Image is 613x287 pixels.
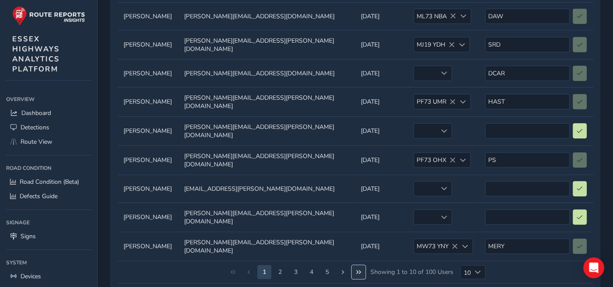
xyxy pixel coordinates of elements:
td: [EMAIL_ADDRESS][PERSON_NAME][DOMAIN_NAME] [178,175,355,203]
span: MW73 YNY [414,239,458,253]
td: [PERSON_NAME][EMAIL_ADDRESS][PERSON_NAME][DOMAIN_NAME] [178,30,355,59]
span: PF73 UMR [414,95,456,109]
td: [PERSON_NAME][EMAIL_ADDRESS][PERSON_NAME][DOMAIN_NAME] [178,232,355,261]
button: Page 4 [289,265,303,279]
button: Page 3 [273,265,287,279]
img: rr logo [12,6,85,26]
td: [DATE] [355,175,407,203]
td: [PERSON_NAME] [118,116,178,145]
a: Dashboard [6,106,91,120]
span: Detections [21,123,49,132]
a: Detections [6,120,91,135]
div: Signage [6,216,91,229]
span: ML73 NBA [414,9,456,24]
div: Overview [6,93,91,106]
span: Road Condition (Beta) [20,178,79,186]
a: Devices [6,269,91,284]
a: Signs [6,229,91,243]
button: Page 6 [320,265,334,279]
span: Signs [21,232,36,240]
span: Route View [21,138,52,146]
button: Next Page [336,265,350,279]
td: [DATE] [355,145,407,175]
button: Last Page [352,265,366,279]
td: [PERSON_NAME][EMAIL_ADDRESS][DOMAIN_NAME] [178,2,355,30]
span: Devices [21,272,41,280]
div: Road Condition [6,162,91,175]
span: Defects Guide [20,192,58,200]
span: PF73 OHX [414,153,456,167]
td: [DATE] [355,2,407,30]
span: Showing 1 to 10 of 100 Users [367,265,456,279]
td: [PERSON_NAME][EMAIL_ADDRESS][PERSON_NAME][DOMAIN_NAME] [178,203,355,232]
td: [PERSON_NAME] [118,2,178,30]
button: Page 2 [257,265,271,279]
span: ESSEX HIGHWAYS ANALYTICS PLATFORM [12,34,60,74]
td: [PERSON_NAME] [118,203,178,232]
a: Defects Guide [6,189,91,203]
td: [PERSON_NAME] [118,59,178,87]
td: [PERSON_NAME] [118,145,178,175]
td: [PERSON_NAME][EMAIL_ADDRESS][PERSON_NAME][DOMAIN_NAME] [178,116,355,145]
td: [DATE] [355,116,407,145]
td: [PERSON_NAME][EMAIL_ADDRESS][PERSON_NAME][DOMAIN_NAME] [178,145,355,175]
td: [PERSON_NAME][EMAIL_ADDRESS][DOMAIN_NAME] [178,59,355,87]
td: [PERSON_NAME] [118,87,178,116]
div: Open Intercom Messenger [583,257,604,278]
td: [DATE] [355,30,407,59]
td: [PERSON_NAME][EMAIL_ADDRESS][PERSON_NAME][DOMAIN_NAME] [178,87,355,116]
td: [PERSON_NAME] [118,175,178,203]
td: [DATE] [355,59,407,87]
a: Road Condition (Beta) [6,175,91,189]
td: [PERSON_NAME] [118,232,178,261]
td: [DATE] [355,232,407,261]
td: [DATE] [355,203,407,232]
div: Choose [471,266,485,279]
span: 10 [461,266,471,279]
div: System [6,256,91,269]
td: [DATE] [355,87,407,116]
span: Dashboard [21,109,51,117]
a: Route View [6,135,91,149]
span: MJ19 YDH [414,37,455,52]
td: [PERSON_NAME] [118,30,178,59]
button: Page 5 [305,265,318,279]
